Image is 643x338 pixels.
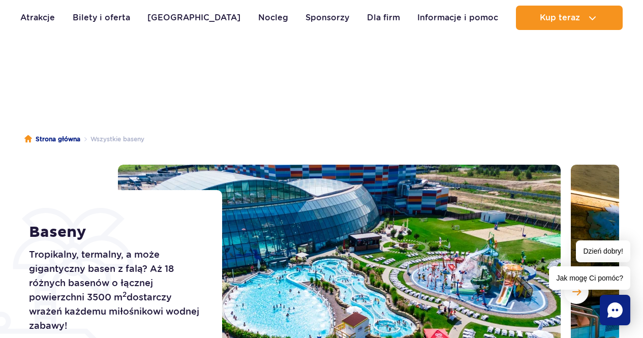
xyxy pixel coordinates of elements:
[29,223,199,241] h1: Baseny
[549,266,630,290] span: Jak mogę Ci pomóc?
[600,295,630,325] div: Chat
[24,134,80,144] a: Strona główna
[564,280,589,304] button: Następny slajd
[20,6,55,30] a: Atrakcje
[576,240,630,262] span: Dzień dobry!
[258,6,288,30] a: Nocleg
[80,134,144,144] li: Wszystkie baseny
[123,290,127,298] sup: 2
[29,248,199,333] p: Tropikalny, termalny, a może gigantyczny basen z falą? Aż 18 różnych basenów o łącznej powierzchn...
[540,13,580,22] span: Kup teraz
[417,6,498,30] a: Informacje i pomoc
[516,6,623,30] button: Kup teraz
[305,6,349,30] a: Sponsorzy
[147,6,240,30] a: [GEOGRAPHIC_DATA]
[73,6,130,30] a: Bilety i oferta
[367,6,400,30] a: Dla firm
